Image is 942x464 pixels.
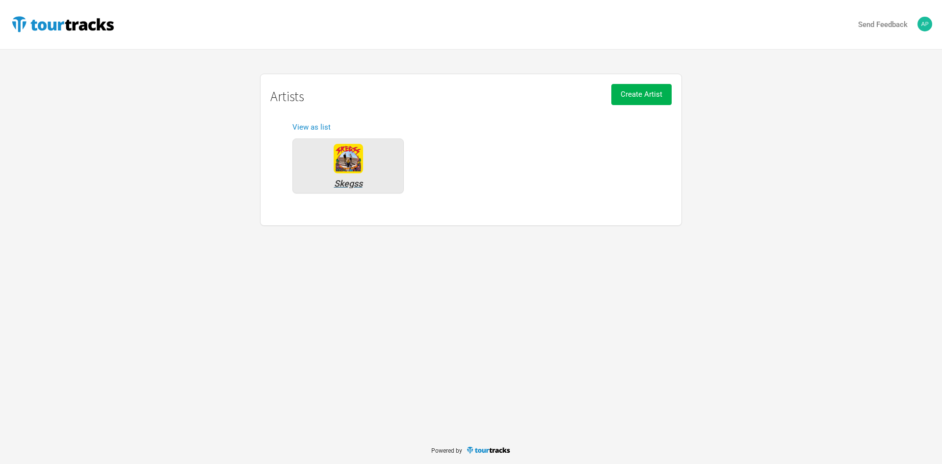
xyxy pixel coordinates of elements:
[858,20,908,29] strong: Send Feedback
[431,447,462,454] span: Powered by
[334,144,363,173] img: 8909b579-dbe5-4499-aa28-03962cc12084-Skegss.jpg
[466,446,511,454] img: TourTracks
[292,123,331,132] a: View as list
[298,179,398,188] div: Skegss
[288,134,409,198] a: Skegss
[10,14,116,34] img: TourTracks
[334,144,363,173] div: Skegss
[270,89,672,104] h1: Artists
[621,90,662,99] span: Create Artist
[917,17,932,31] img: Alexander
[611,84,672,105] button: Create Artist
